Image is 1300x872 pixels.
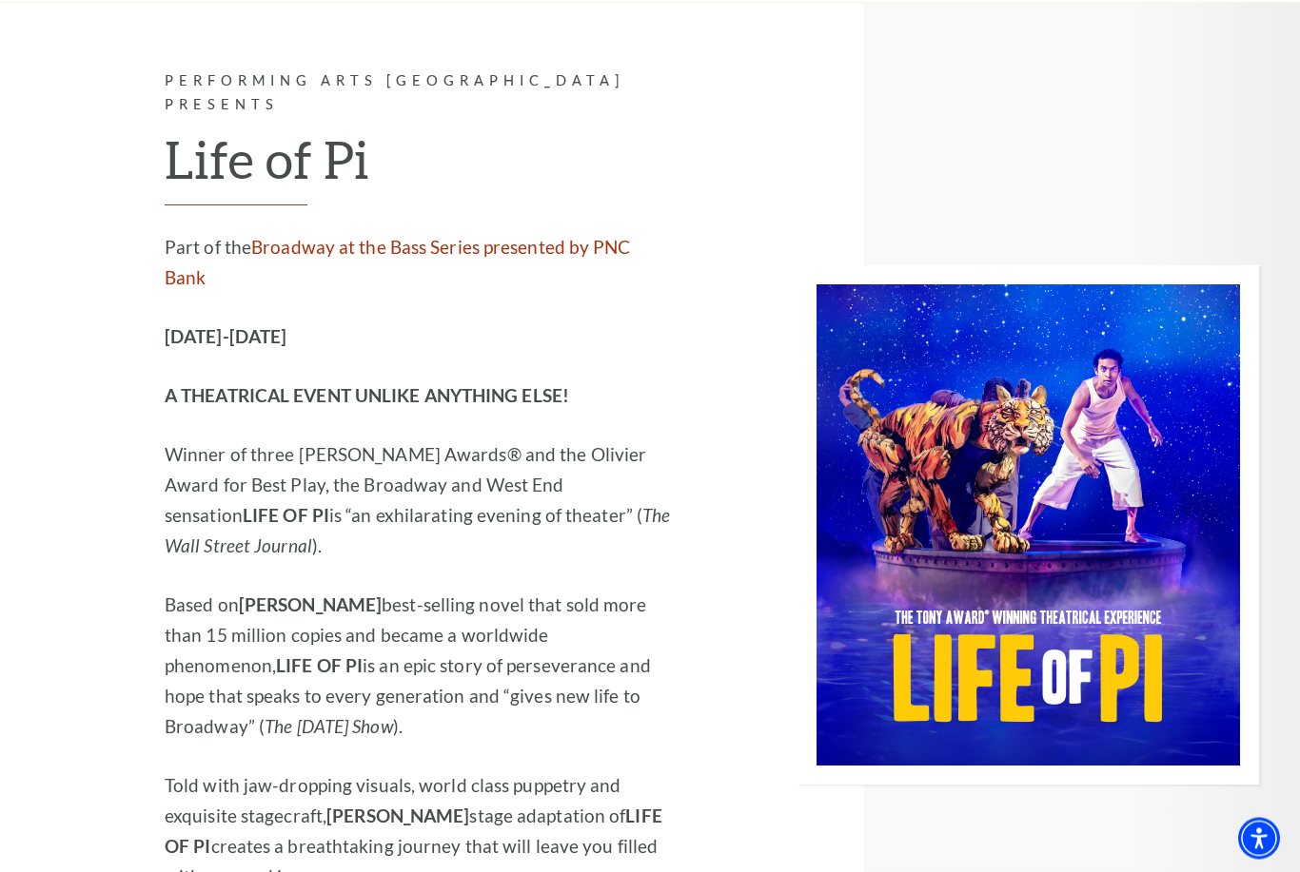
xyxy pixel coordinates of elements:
[165,129,674,207] h2: Life of Pi
[165,237,631,289] a: Broadway at the Bass Series presented by PNC Bank
[243,505,329,527] strong: LIFE OF PI
[165,440,674,562] p: Winner of three [PERSON_NAME] Awards® and the Olivier Award for Best Play, the Broadway and West ...
[326,805,469,827] strong: [PERSON_NAME]
[165,385,569,407] strong: A THEATRICAL EVENT UNLIKE ANYTHING ELSE!
[165,233,674,294] p: Part of the
[276,655,363,677] strong: LIFE OF PI
[1238,818,1280,860] div: Accessibility Menu
[239,594,382,616] strong: [PERSON_NAME]
[165,591,674,743] p: Based on best-selling novel that sold more than 15 million copies and became a worldwide phenomen...
[265,716,393,738] em: The [DATE] Show
[798,266,1259,785] img: Performing Arts Fort Worth Presents
[165,326,286,348] strong: [DATE]-[DATE]
[165,70,674,118] p: Performing Arts [GEOGRAPHIC_DATA] Presents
